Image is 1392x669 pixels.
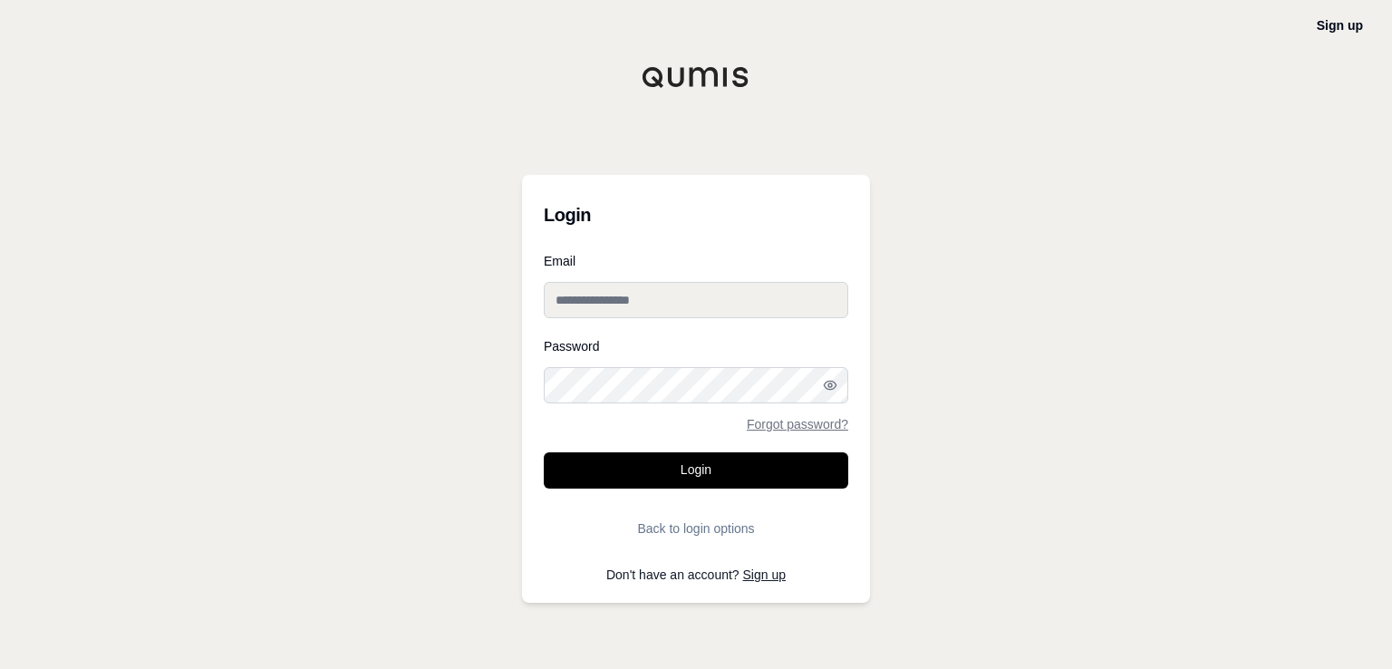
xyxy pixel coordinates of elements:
[642,66,750,88] img: Qumis
[747,418,848,431] a: Forgot password?
[544,568,848,581] p: Don't have an account?
[544,197,848,233] h3: Login
[743,567,786,582] a: Sign up
[1317,18,1363,33] a: Sign up
[544,340,848,353] label: Password
[544,452,848,489] button: Login
[544,510,848,547] button: Back to login options
[544,255,848,267] label: Email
